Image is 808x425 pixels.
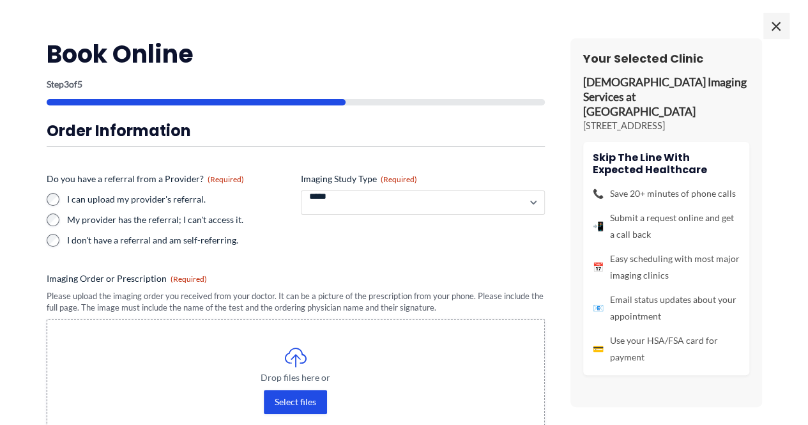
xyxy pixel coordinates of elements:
[208,174,244,184] span: (Required)
[593,218,604,235] span: 📲
[47,173,244,185] legend: Do you have a referral from a Provider?
[583,75,749,120] p: [DEMOGRAPHIC_DATA] Imaging Services at [GEOGRAPHIC_DATA]
[264,390,327,414] button: select files, imaging order or prescription(required)
[47,121,545,141] h3: Order Information
[171,274,207,284] span: (Required)
[47,272,545,285] label: Imaging Order or Prescription
[593,332,740,366] li: Use your HSA/FSA card for payment
[67,234,291,247] label: I don't have a referral and am self-referring.
[593,210,740,243] li: Submit a request online and get a call back
[47,38,545,70] h2: Book Online
[593,291,740,325] li: Email status updates about your appointment
[67,213,291,226] label: My provider has the referral; I can't access it.
[763,13,789,38] span: ×
[47,290,545,314] div: Please upload the imaging order you received from your doctor. It can be a picture of the prescri...
[381,174,417,184] span: (Required)
[593,341,604,357] span: 💳
[64,79,69,89] span: 3
[583,51,749,66] h3: Your Selected Clinic
[67,193,291,206] label: I can upload my provider's referral.
[77,79,82,89] span: 5
[47,80,545,89] p: Step of
[593,151,740,176] h4: Skip the line with Expected Healthcare
[73,373,519,382] span: Drop files here or
[593,251,740,284] li: Easy scheduling with most major imaging clinics
[301,173,545,185] label: Imaging Study Type
[593,300,604,316] span: 📧
[583,120,749,132] p: [STREET_ADDRESS]
[593,185,740,202] li: Save 20+ minutes of phone calls
[593,259,604,275] span: 📅
[593,185,604,202] span: 📞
